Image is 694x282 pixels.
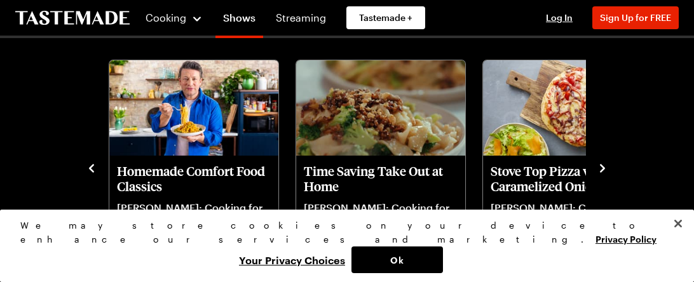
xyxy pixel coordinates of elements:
div: Homemade Comfort Food Classics [109,60,278,276]
p: Stove Top Pizza with Caramelized Onions and Peppers [491,163,644,194]
span: Log In [546,12,573,23]
a: More information about your privacy, opens in a new tab [595,232,657,245]
img: Time Saving Take Out at Home [296,60,465,156]
a: Homemade Comfort Food Classics [117,163,271,269]
p: [PERSON_NAME]: Cooking for Less [491,201,644,214]
p: Time Saving Take Out at Home [304,163,458,194]
p: [PERSON_NAME]: Cooking for Less [304,201,458,214]
a: Tastemade + [346,6,425,29]
div: 6 / 7 [295,57,482,278]
a: Time Saving Take Out at Home [304,163,458,269]
div: Privacy [20,218,663,273]
span: Tastemade + [359,11,412,24]
a: Stove Top Pizza with Caramelized Onions and Peppers [491,163,644,269]
span: Cooking [146,11,186,23]
button: Cooking [145,3,203,33]
p: [PERSON_NAME]: Cooking for Less [117,201,271,214]
a: Shows [215,3,263,38]
button: navigate to next item [596,159,609,175]
img: Stove Top Pizza with Caramelized Onions and Peppers [483,60,652,156]
button: Sign Up for FREE [592,6,679,29]
button: navigate to previous item [85,159,98,175]
button: Log In [534,11,585,24]
div: Time Saving Take Out at Home [296,60,465,276]
div: 7 / 7 [482,57,669,278]
div: We may store cookies on your device to enhance our services and marketing. [20,218,663,246]
button: Ok [351,246,443,273]
img: Homemade Comfort Food Classics [109,60,278,156]
span: Sign Up for FREE [600,12,671,23]
button: Close [664,210,692,238]
button: Your Privacy Choices [233,246,351,273]
div: Stove Top Pizza with Caramelized Onions and Peppers [483,60,652,276]
p: Homemade Comfort Food Classics [117,163,271,194]
a: To Tastemade Home Page [15,11,130,25]
div: 5 / 7 [108,57,295,278]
